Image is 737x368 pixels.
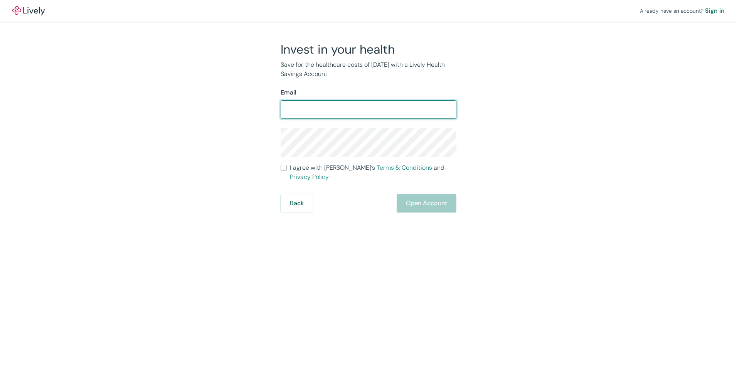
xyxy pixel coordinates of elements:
[377,164,432,172] a: Terms & Conditions
[281,60,456,79] p: Save for the healthcare costs of [DATE] with a Lively Health Savings Account
[12,6,45,15] a: LivelyLively
[12,6,45,15] img: Lively
[290,163,456,182] span: I agree with [PERSON_NAME]’s and
[281,88,296,97] label: Email
[281,194,313,213] button: Back
[705,6,725,15] a: Sign in
[281,42,456,57] h2: Invest in your health
[290,173,329,181] a: Privacy Policy
[640,6,725,15] div: Already have an account?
